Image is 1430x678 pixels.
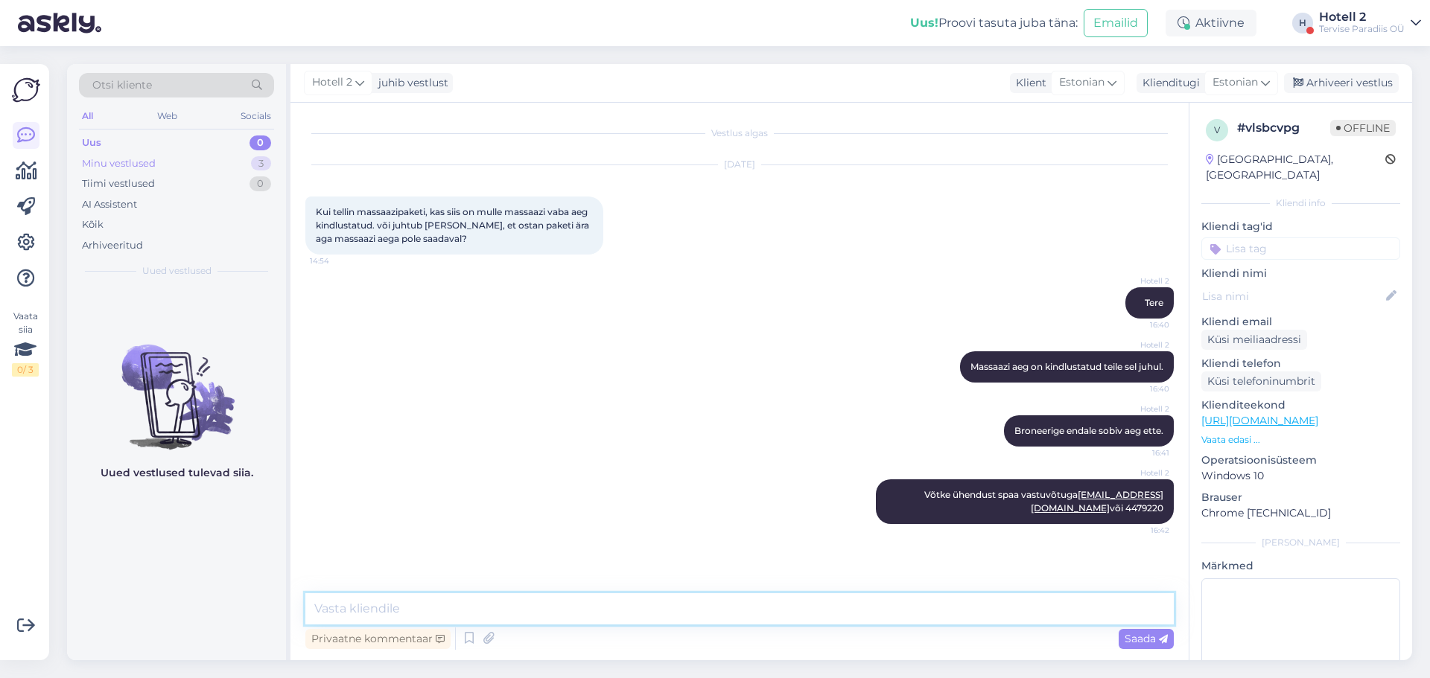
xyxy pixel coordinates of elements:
[305,629,451,649] div: Privaatne kommentaar
[101,465,253,481] p: Uued vestlused tulevad siia.
[82,217,104,232] div: Kõik
[1201,536,1400,549] div: [PERSON_NAME]
[1201,219,1400,234] p: Kliendi tag'id
[1319,11,1421,35] a: Hotell 2Tervise Paradiis OÜ
[1113,467,1169,479] span: Hotell 2
[1201,397,1400,413] p: Klienditeekond
[1319,11,1405,23] div: Hotell 2
[1201,414,1318,427] a: [URL][DOMAIN_NAME]
[92,77,152,93] span: Otsi kliente
[1284,73,1399,93] div: Arhiveeri vestlus
[1201,356,1400,371] p: Kliendi telefon
[250,135,271,150] div: 0
[1292,13,1313,33] div: H
[1201,314,1400,330] p: Kliendi email
[310,255,366,266] span: 14:54
[1201,558,1400,574] p: Märkmed
[1113,525,1169,536] span: 16:42
[1084,9,1148,37] button: Emailid
[1213,74,1258,91] span: Estonian
[79,106,96,126] div: All
[251,156,271,171] div: 3
[250,176,271,191] div: 0
[1202,288,1383,304] input: Lisa nimi
[1201,196,1400,210] div: Kliendi info
[305,127,1174,140] div: Vestlus algas
[1330,120,1396,136] span: Offline
[1145,297,1163,308] span: Tere
[12,76,40,104] img: Askly Logo
[82,156,156,171] div: Minu vestlused
[1201,452,1400,468] p: Operatsioonisüsteem
[1113,319,1169,330] span: 16:40
[312,74,352,91] span: Hotell 2
[238,106,274,126] div: Socials
[1113,447,1169,458] span: 16:41
[305,158,1174,171] div: [DATE]
[1137,75,1200,91] div: Klienditugi
[1201,468,1400,484] p: Windows 10
[372,75,448,91] div: juhib vestlust
[1206,152,1385,183] div: [GEOGRAPHIC_DATA], [GEOGRAPHIC_DATA]
[154,106,180,126] div: Web
[910,16,938,30] b: Uus!
[1237,119,1330,137] div: # vlsbcvpg
[1201,490,1400,505] p: Brauser
[82,238,143,253] div: Arhiveeritud
[1201,505,1400,521] p: Chrome [TECHNICAL_ID]
[1113,275,1169,287] span: Hotell 2
[1113,403,1169,415] span: Hotell 2
[1201,330,1307,350] div: Küsi meiliaadressi
[316,206,591,244] span: Kui tellin massaazipaketi, kas siis on mulle massaazi vaba aeg kindlustatud. või juhtub [PERSON_N...
[1010,75,1046,91] div: Klient
[12,310,39,377] div: Vaata siia
[1319,23,1405,35] div: Tervise Paradiis OÜ
[82,135,101,150] div: Uus
[924,489,1163,514] span: Võtke ühendust spaa vastuvõtuga või 4479220
[1113,339,1169,351] span: Hotell 2
[1125,632,1168,645] span: Saada
[12,363,39,377] div: 0 / 3
[1166,10,1256,36] div: Aktiivne
[970,361,1163,372] span: Massaazi aeg on kindlustatud teile sel juhul.
[1059,74,1105,91] span: Estonian
[1014,425,1163,436] span: Broneerige endale sobiv aeg ette.
[910,14,1078,32] div: Proovi tasuta juba täna:
[1201,371,1321,391] div: Küsi telefoninumbrit
[1201,237,1400,260] input: Lisa tag
[1113,383,1169,394] span: 16:40
[1201,433,1400,447] p: Vaata edasi ...
[82,176,155,191] div: Tiimi vestlused
[1214,124,1220,135] span: v
[142,264,212,278] span: Uued vestlused
[1031,489,1163,514] a: [EMAIL_ADDRESS][DOMAIN_NAME]
[82,197,137,212] div: AI Assistent
[67,318,286,452] img: No chats
[1201,266,1400,281] p: Kliendi nimi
